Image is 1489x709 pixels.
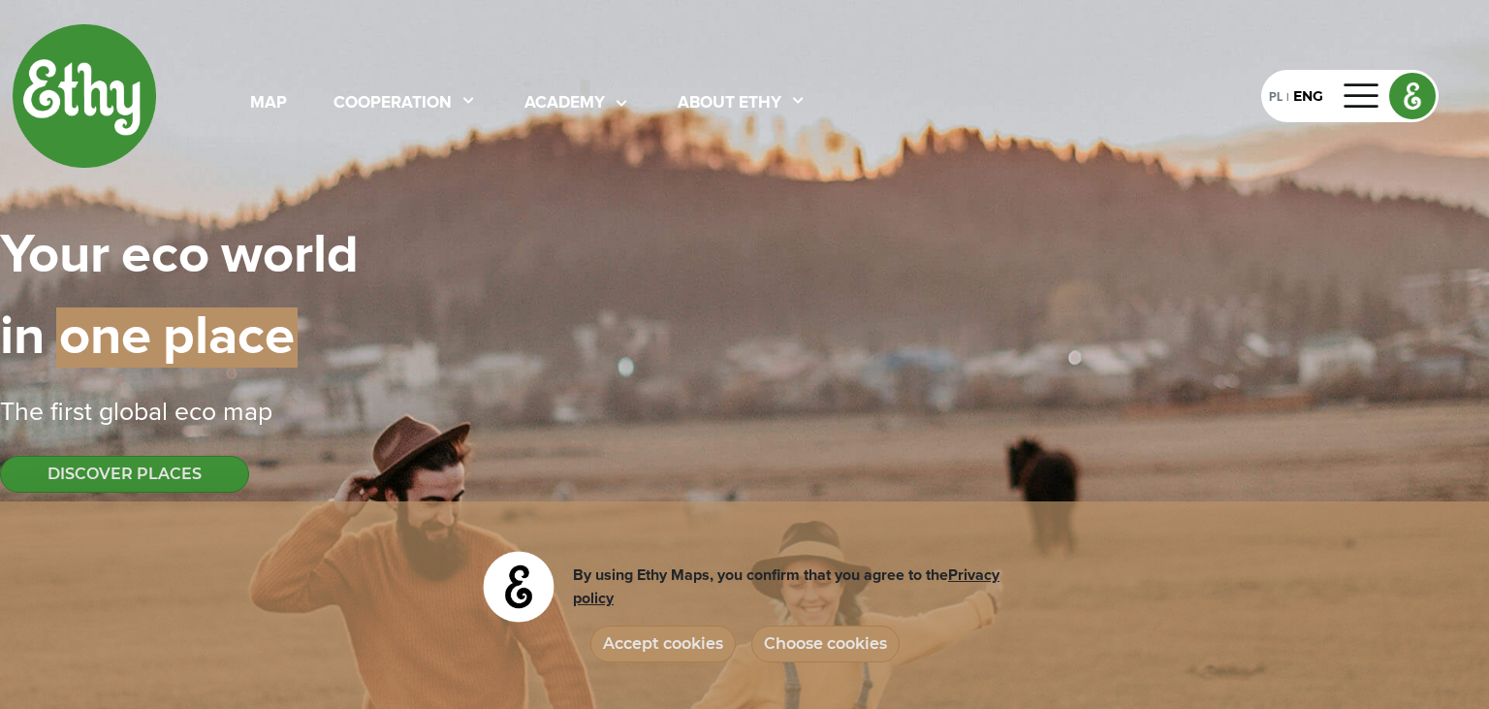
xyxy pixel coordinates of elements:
[163,307,298,368] span: place
[56,307,151,368] span: one
[573,567,999,606] span: By using Ethy Maps, you confirm that you agree to the
[250,91,287,116] div: map
[678,91,781,116] div: About ethy
[110,229,121,283] span: |
[1283,89,1293,107] div: |
[590,626,736,662] button: Accept cookies
[333,91,452,116] div: cooperation
[524,91,605,116] div: academy
[209,229,221,283] span: |
[221,229,359,283] span: world
[1269,85,1283,107] div: PL
[12,23,157,169] img: ethy-logo
[480,548,557,626] img: logo_bw.png
[121,229,209,283] span: eco
[1293,86,1323,107] div: ENG
[45,310,56,365] span: |
[151,307,163,368] span: |
[751,626,900,662] button: Choose cookies
[1390,74,1435,118] img: ethy logo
